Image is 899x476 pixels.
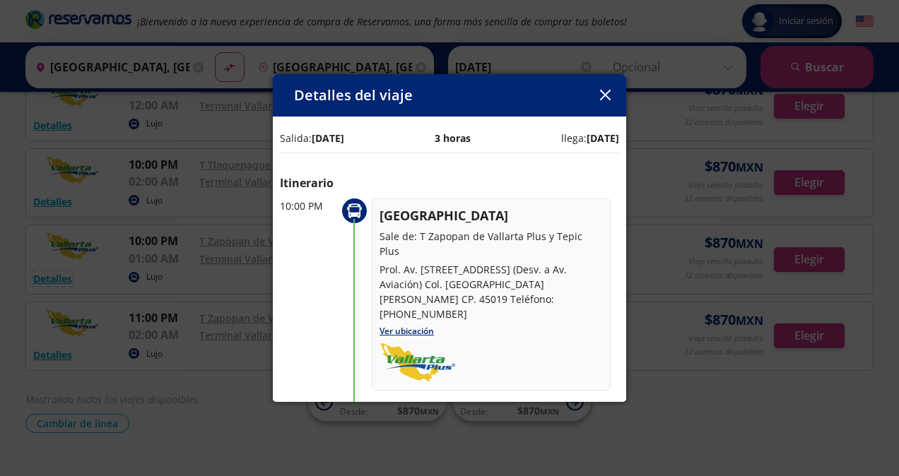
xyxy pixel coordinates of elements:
a: Ver ubicación [380,325,434,337]
b: [DATE] [587,131,619,145]
p: 10:00 PM [280,198,336,213]
p: llega: [561,131,619,145]
p: Salida: [280,131,344,145]
p: Sale de: T Zapopan de Vallarta Plus y Tepic Plus [380,229,603,258]
img: vap-vallarta-plus.png [380,343,455,383]
p: 3 horas [435,131,471,145]
p: Detalles del viaje [294,85,413,106]
p: Prol. Av. [STREET_ADDRESS] (Desv. a Av. Aviación) Col. [GEOGRAPHIC_DATA][PERSON_NAME] CP. 45019 T... [380,262,603,321]
p: Itinerario [280,174,619,191]
b: [DATE] [312,131,344,145]
p: [GEOGRAPHIC_DATA] [380,206,603,225]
